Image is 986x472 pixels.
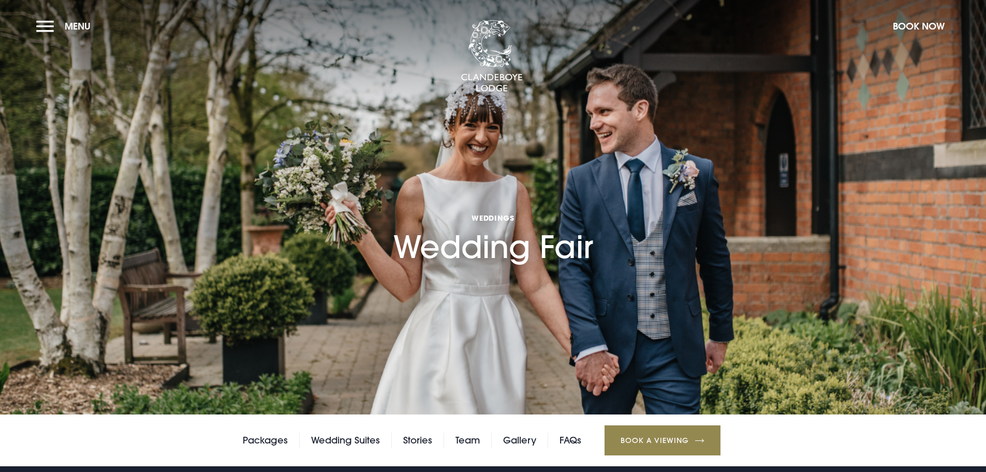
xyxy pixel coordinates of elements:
button: Book Now [888,15,950,37]
a: Packages [243,433,288,448]
a: Book a Viewing [605,425,720,455]
span: Menu [65,20,91,32]
a: Stories [403,433,432,448]
img: Clandeboye Lodge [461,20,523,93]
a: Team [455,433,480,448]
button: Menu [36,15,96,37]
a: Wedding Suites [311,433,380,448]
span: Weddings [393,213,593,223]
h1: Wedding Fair [393,154,593,265]
a: FAQs [560,433,581,448]
a: Gallery [503,433,536,448]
